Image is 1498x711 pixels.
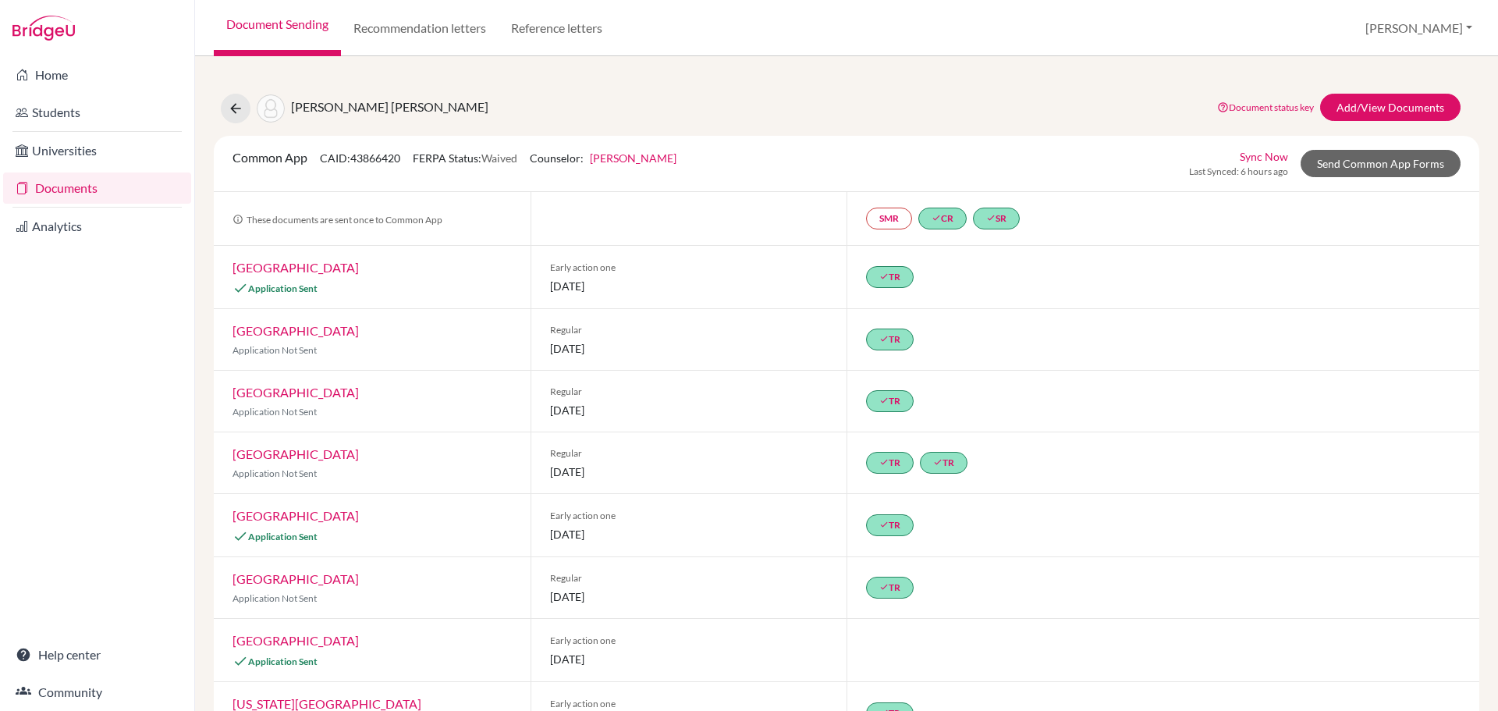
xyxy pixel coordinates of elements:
span: Application Not Sent [233,592,317,604]
span: CAID: 43866420 [320,151,400,165]
a: Community [3,677,191,708]
span: Application Not Sent [233,406,317,418]
a: Universities [3,135,191,166]
span: [DATE] [550,278,829,294]
i: done [879,457,889,467]
a: [GEOGRAPHIC_DATA] [233,633,359,648]
i: done [932,213,941,222]
span: These documents are sent once to Common App [233,214,442,226]
span: Application Sent [248,656,318,667]
a: [US_STATE][GEOGRAPHIC_DATA] [233,696,421,711]
a: doneTR [866,266,914,288]
i: done [879,272,889,281]
span: Application Not Sent [233,344,317,356]
a: Documents [3,172,191,204]
button: [PERSON_NAME] [1358,13,1479,43]
a: doneTR [866,577,914,599]
span: Regular [550,446,829,460]
i: done [879,334,889,343]
span: [DATE] [550,588,829,605]
span: Application Sent [248,531,318,542]
span: Early action one [550,697,829,711]
span: Early action one [550,509,829,523]
span: [DATE] [550,464,829,480]
a: doneTR [920,452,967,474]
span: Regular [550,385,829,399]
a: SMR [866,208,912,229]
a: Students [3,97,191,128]
i: done [879,520,889,529]
img: Bridge-U [12,16,75,41]
a: [GEOGRAPHIC_DATA] [233,446,359,461]
span: Application Sent [248,283,318,294]
span: Early action one [550,261,829,275]
span: Counselor: [530,151,676,165]
a: [GEOGRAPHIC_DATA] [233,385,359,400]
span: FERPA Status: [413,151,517,165]
span: [DATE] [550,402,829,418]
i: done [879,582,889,592]
span: Early action one [550,634,829,648]
a: doneTR [866,452,914,474]
span: Last Synced: 6 hours ago [1189,165,1288,179]
span: Waived [481,151,517,165]
a: [GEOGRAPHIC_DATA] [233,260,359,275]
span: Regular [550,323,829,337]
a: [GEOGRAPHIC_DATA] [233,571,359,586]
a: [GEOGRAPHIC_DATA] [233,508,359,523]
a: doneTR [866,390,914,412]
a: Analytics [3,211,191,242]
a: Home [3,59,191,91]
a: doneTR [866,329,914,350]
a: doneTR [866,514,914,536]
a: Help center [3,639,191,670]
span: [DATE] [550,651,829,667]
a: [GEOGRAPHIC_DATA] [233,323,359,338]
a: Document status key [1217,101,1314,113]
a: doneCR [918,208,967,229]
span: [DATE] [550,526,829,542]
a: Add/View Documents [1320,94,1461,121]
a: Sync Now [1240,148,1288,165]
span: Application Not Sent [233,467,317,479]
i: done [933,457,942,467]
span: [PERSON_NAME] [PERSON_NAME] [291,99,488,114]
span: [DATE] [550,340,829,357]
i: done [986,213,996,222]
a: [PERSON_NAME] [590,151,676,165]
span: Common App [233,150,307,165]
a: Send Common App Forms [1301,150,1461,177]
i: done [879,396,889,405]
a: doneSR [973,208,1020,229]
span: Regular [550,571,829,585]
